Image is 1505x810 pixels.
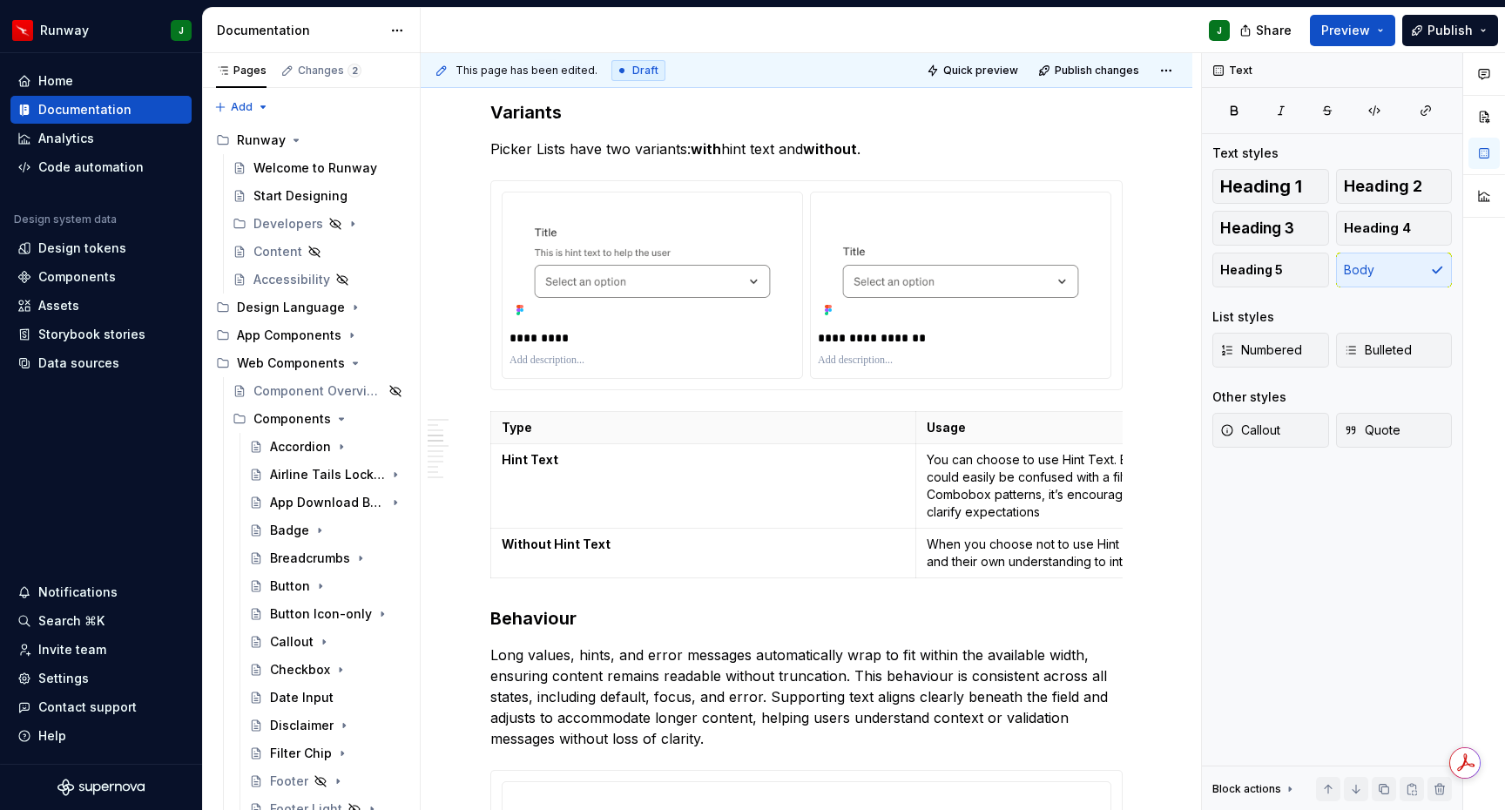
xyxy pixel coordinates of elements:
a: Footer [242,767,413,795]
a: Settings [10,665,192,692]
div: Text styles [1212,145,1279,162]
button: RunwayJ [3,11,199,49]
button: Contact support [10,693,192,721]
button: Heading 4 [1336,211,1453,246]
div: Design Language [209,294,413,321]
a: Storybook stories [10,321,192,348]
div: Components [226,405,413,433]
span: Heading 4 [1344,219,1411,237]
a: Checkbox [242,656,413,684]
div: Components [253,410,331,428]
a: Content [226,238,413,266]
a: Date Input [242,684,413,712]
span: Add [231,100,253,114]
div: Assets [38,297,79,314]
div: Runway [237,132,286,149]
button: Search ⌘K [10,607,192,635]
div: Checkbox [270,661,330,678]
span: Callout [1220,422,1280,439]
div: Home [38,72,73,90]
a: Filter Chip [242,739,413,767]
a: Component Overview [226,377,413,405]
button: Heading 2 [1336,169,1453,204]
div: Web Components [237,354,345,372]
div: Changes [298,64,361,78]
button: Quote [1336,413,1453,448]
button: Add [209,95,274,119]
p: Type [502,419,905,436]
strong: without [803,140,857,158]
a: Analytics [10,125,192,152]
div: Developers [226,210,413,238]
div: J [179,24,184,37]
div: Button Icon-only [270,605,372,623]
span: Bulleted [1344,341,1412,359]
div: Pages [216,64,267,78]
div: Disclaimer [270,717,334,734]
button: Share [1231,15,1303,46]
div: Accessibility [253,271,330,288]
a: Button Icon-only [242,600,413,628]
strong: Without Hint Text [502,537,611,551]
div: Footer [270,773,308,790]
a: Disclaimer [242,712,413,739]
button: Quick preview [921,58,1026,83]
div: Help [38,727,66,745]
a: Design tokens [10,234,192,262]
div: Filter Chip [270,745,332,762]
a: Home [10,67,192,95]
button: Heading 1 [1212,169,1329,204]
a: Badge [242,516,413,544]
div: Runway [40,22,89,39]
div: Storybook stories [38,326,145,343]
strong: with [691,140,721,158]
div: Notifications [38,584,118,601]
div: Accordion [270,438,331,456]
div: Other styles [1212,388,1286,406]
div: Documentation [217,22,381,39]
a: Airline Tails Lockup [242,461,413,489]
a: Components [10,263,192,291]
span: Share [1256,22,1292,39]
span: Heading 2 [1344,178,1422,195]
a: Start Designing [226,182,413,210]
p: Long values, hints, and error messages automatically wrap to fit within the available width, ensu... [490,645,1123,749]
span: Publish [1427,22,1473,39]
span: 2 [348,64,361,78]
span: Numbered [1220,341,1302,359]
svg: Supernova Logo [57,779,145,796]
button: Preview [1310,15,1395,46]
div: Badge [270,522,309,539]
div: Data sources [38,354,119,372]
div: Callout [270,633,314,651]
a: App Download Button [242,489,413,516]
div: Content [253,243,302,260]
div: Welcome to Runway [253,159,377,177]
a: Welcome to Runway [226,154,413,182]
button: Heading 5 [1212,253,1329,287]
button: Publish changes [1033,58,1147,83]
a: Assets [10,292,192,320]
div: Design system data [14,213,117,226]
a: Accessibility [226,266,413,294]
a: Button [242,572,413,600]
div: Date Input [270,689,334,706]
button: Publish [1402,15,1498,46]
span: Quote [1344,422,1400,439]
span: Publish changes [1055,64,1139,78]
div: App Components [209,321,413,349]
div: Airline Tails Lockup [270,466,385,483]
div: Design tokens [38,240,126,257]
span: Draft [632,64,658,78]
span: This page has been edited. [456,64,597,78]
div: Code automation [38,159,144,176]
button: Callout [1212,413,1329,448]
h3: Variants [490,100,1123,125]
div: Settings [38,670,89,687]
a: Documentation [10,96,192,124]
p: Usage [927,419,1330,436]
div: Button [270,577,310,595]
div: Component Overview [253,382,383,400]
button: Help [10,722,192,750]
div: Documentation [38,101,132,118]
